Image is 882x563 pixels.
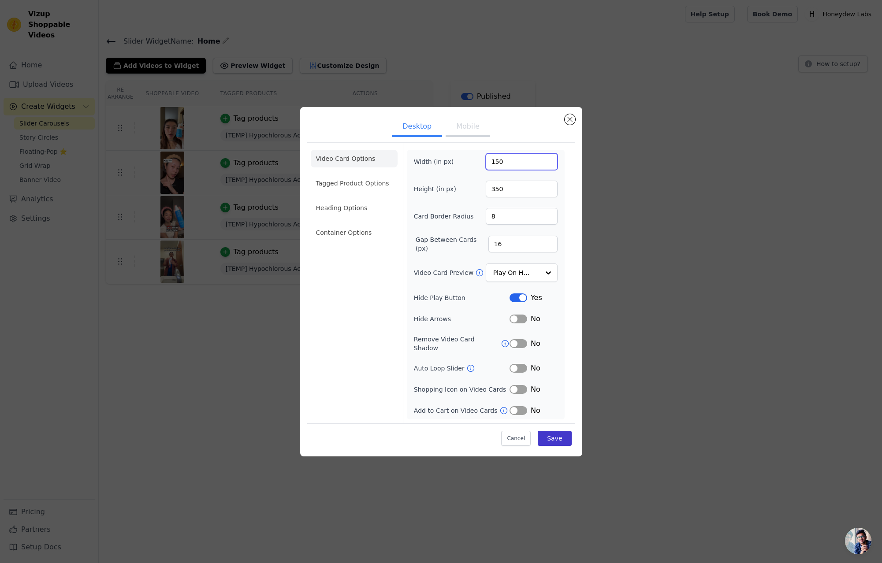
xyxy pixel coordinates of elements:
label: Card Border Radius [414,212,474,221]
label: Width (in px) [414,157,462,166]
label: Add to Cart on Video Cards [414,406,499,415]
button: Desktop [392,118,442,137]
button: Close modal [565,114,575,125]
label: Shopping Icon on Video Cards [414,385,510,394]
span: No [531,363,540,374]
label: Auto Loop Slider [414,364,466,373]
span: No [531,405,540,416]
span: No [531,338,540,349]
span: No [531,384,540,395]
label: Video Card Preview [414,268,475,277]
button: Cancel [501,431,531,446]
label: Height (in px) [414,185,462,193]
button: Mobile [446,118,490,137]
button: Save [538,431,571,446]
span: No [531,314,540,324]
div: Open chat [845,528,871,554]
label: Hide Arrows [414,315,510,323]
label: Remove Video Card Shadow [414,335,501,352]
li: Video Card Options [311,150,398,167]
label: Hide Play Button [414,293,510,302]
li: Heading Options [311,199,398,217]
label: Gap Between Cards (px) [416,235,488,253]
li: Container Options [311,224,398,241]
li: Tagged Product Options [311,174,398,192]
span: Yes [531,293,542,303]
